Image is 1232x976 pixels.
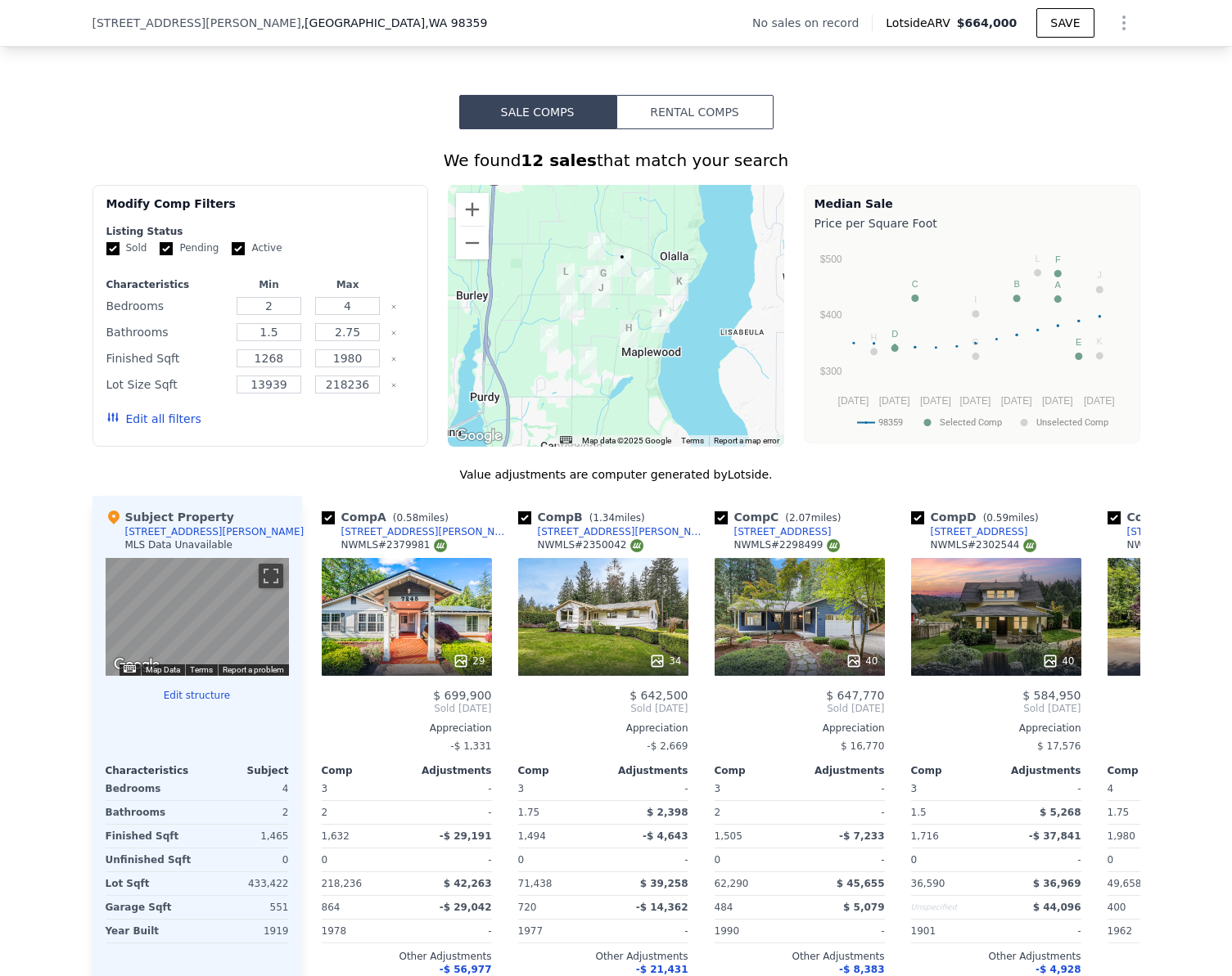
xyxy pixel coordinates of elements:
[560,291,578,319] div: 15110 Peacock Hill Rd SE
[911,950,1081,963] div: Other Adjustments
[160,241,219,255] label: Pending
[125,525,305,538] div: [STREET_ADDRESS][PERSON_NAME]
[911,896,993,919] div: Unspecified
[911,764,996,777] div: Comp
[518,509,652,525] div: Comp B
[613,249,631,277] div: 13639 Forsman Rd SE
[232,241,282,255] label: Active
[518,702,688,715] span: Sold [DATE]
[974,295,977,304] text: I
[407,764,492,777] div: Adjustments
[232,278,305,291] div: Min
[715,878,749,889] span: 62,290
[911,509,1045,525] div: Comp D
[588,232,606,260] div: 13169 Fagerud Rd SE
[715,854,721,866] span: 0
[1042,653,1074,669] div: 40
[1108,7,1140,39] button: Show Options
[433,689,491,702] span: $ 699,900
[160,242,173,255] input: Pending
[106,321,227,344] div: Bathrooms
[1108,878,1142,889] span: 49,658
[1022,689,1081,702] span: $ 584,950
[440,902,492,913] span: -$ 29,042
[106,509,234,525] div: Subject Property
[870,332,877,342] text: H
[93,15,301,31] span: [STREET_ADDRESS][PERSON_NAME]
[715,801,797,824] div: 2
[1041,395,1072,407] text: [DATE]
[593,512,615,524] span: 1.34
[538,525,708,538] div: [STREET_ADDRESS][PERSON_NAME]
[579,347,597,375] div: 15101 33rd Ave NW
[1108,764,1193,777] div: Comp
[630,539,643,552] img: NWMLS Logo
[583,512,652,524] span: ( miles)
[106,848,194,871] div: Unfinished Sqft
[518,801,600,824] div: 1.75
[106,558,289,676] div: Street View
[1035,254,1040,263] text: L
[540,325,558,353] div: 4410 158th Street Ct NW
[841,740,884,752] span: $ 16,770
[715,902,733,913] span: 484
[444,878,492,889] span: $ 42,263
[1054,280,1061,290] text: A
[803,801,885,824] div: -
[800,764,885,777] div: Adjustments
[322,950,492,963] div: Other Adjustments
[715,722,885,735] div: Appreciation
[996,764,1081,777] div: Adjustments
[911,801,993,824] div: 1.5
[620,320,638,348] div: 6613 SE 160th St
[322,854,328,866] span: 0
[106,689,289,702] button: Edit structure
[518,525,708,538] a: [STREET_ADDRESS][PERSON_NAME]
[518,722,688,735] div: Appreciation
[518,783,525,794] span: 3
[803,920,885,942] div: -
[146,664,180,676] button: Map Data
[607,848,688,871] div: -
[1036,964,1081,975] span: -$ 4,928
[1108,801,1189,824] div: 1.75
[911,722,1081,735] div: Appreciation
[715,783,721,794] span: 3
[911,525,1028,538] a: [STREET_ADDRESS]
[582,436,671,445] span: Map data ©2025 Google
[1029,830,1081,842] span: -$ 37,841
[911,854,918,866] span: 0
[397,512,419,524] span: 0.58
[410,801,492,824] div: -
[670,273,688,301] div: 8191 SE Crestview Ln
[734,525,832,538] div: [STREET_ADDRESS]
[425,16,487,29] span: , WA 98359
[125,538,233,551] div: MLS Data Unavailable
[734,538,840,552] div: NWMLS # 2298499
[390,382,397,389] button: Clear
[940,417,1002,428] text: Selected Comp
[957,16,1018,29] span: $664,000
[322,525,512,538] a: [STREET_ADDRESS][PERSON_NAME]
[837,395,869,407] text: [DATE]
[322,920,404,942] div: 1978
[959,395,991,407] text: [DATE]
[1000,777,1081,800] div: -
[106,872,194,895] div: Lot Sqft
[110,654,164,676] a: Open this area in Google Maps (opens a new window)
[1033,878,1081,889] span: $ 36,969
[518,950,688,963] div: Other Adjustments
[93,149,1140,172] div: We found that match your search
[1000,848,1081,871] div: -
[815,212,1130,235] div: Price per Square Foot
[630,689,688,702] span: $ 642,500
[931,525,1028,538] div: [STREET_ADDRESS]
[452,425,506,447] img: Google
[322,902,341,913] span: 864
[106,278,227,291] div: Characteristics
[837,878,885,889] span: $ 45,655
[919,395,950,407] text: [DATE]
[197,764,289,777] div: Subject
[390,330,397,336] button: Clear
[1000,920,1081,942] div: -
